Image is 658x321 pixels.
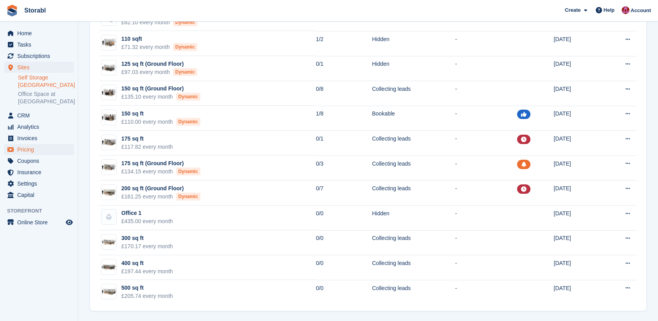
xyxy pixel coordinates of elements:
[121,184,200,193] div: 200 sq ft (Ground Floor)
[101,209,116,224] img: blank-unit-type-icon-ffbac7b88ba66c5e286b0e438baccc4b9c83835d4c34f86887a83fc20ec27e7b.svg
[176,93,200,101] div: Dynamic
[455,81,517,106] td: -
[17,62,64,73] span: Sites
[121,68,197,76] div: £97.03 every month
[316,31,372,56] td: 1/2
[101,286,116,298] img: 1000-sqft-unit.jpg
[17,121,64,132] span: Analytics
[4,155,74,166] a: menu
[17,167,64,178] span: Insurance
[7,207,78,215] span: Storefront
[553,131,602,156] td: [DATE]
[101,137,116,148] img: 175-sqft-unit.jpg
[455,56,517,81] td: -
[65,218,74,227] a: Preview store
[121,284,173,292] div: 500 sq ft
[372,206,455,231] td: Hidden
[17,144,64,155] span: Pricing
[604,6,615,14] span: Help
[121,168,200,176] div: £134.15 every month
[173,18,197,26] div: Dynamic
[4,62,74,73] a: menu
[455,131,517,156] td: -
[4,189,74,200] a: menu
[455,31,517,56] td: -
[17,189,64,200] span: Capital
[121,234,173,242] div: 300 sq ft
[553,155,602,180] td: [DATE]
[4,28,74,39] a: menu
[17,110,64,121] span: CRM
[121,135,173,143] div: 175 sq ft
[101,37,116,49] img: 100.jpg
[316,180,372,206] td: 0/7
[18,74,74,89] a: Self Storage [GEOGRAPHIC_DATA]
[17,217,64,228] span: Online Store
[121,159,200,168] div: 175 sq ft (Ground Floor)
[176,193,200,200] div: Dynamic
[455,280,517,305] td: -
[121,35,197,43] div: 110 sqft
[372,81,455,106] td: Collecting leads
[553,255,602,280] td: [DATE]
[372,106,455,131] td: Bookable
[121,60,197,68] div: 125 sq ft (Ground Floor)
[121,118,200,126] div: £110.00 every month
[553,56,602,81] td: [DATE]
[553,206,602,231] td: [DATE]
[121,209,173,217] div: Office 1
[553,180,602,206] td: [DATE]
[4,144,74,155] a: menu
[622,6,629,14] img: Eve Williams
[316,280,372,305] td: 0/0
[372,155,455,180] td: Collecting leads
[101,112,116,123] img: 150-sqft-unit.jpg
[553,81,602,106] td: [DATE]
[4,178,74,189] a: menu
[121,43,197,51] div: £71.32 every month
[17,133,64,144] span: Invoices
[4,217,74,228] a: menu
[553,106,602,131] td: [DATE]
[316,255,372,280] td: 0/0
[565,6,580,14] span: Create
[372,280,455,305] td: Collecting leads
[17,28,64,39] span: Home
[372,230,455,255] td: Collecting leads
[121,242,173,251] div: £170.17 every month
[372,255,455,280] td: Collecting leads
[553,280,602,305] td: [DATE]
[316,106,372,131] td: 1/8
[17,39,64,50] span: Tasks
[176,118,200,126] div: Dynamic
[372,31,455,56] td: Hidden
[101,187,116,198] img: 200.jpg
[18,90,74,105] a: Office Space at [GEOGRAPHIC_DATA]
[455,106,517,131] td: -
[121,110,200,118] div: 150 sq ft
[316,230,372,255] td: 0/0
[6,5,18,16] img: stora-icon-8386f47178a22dfd0bd8f6a31ec36ba5ce8667c1dd55bd0f319d3a0aa187defe.svg
[101,62,116,74] img: 125.jpg
[4,110,74,121] a: menu
[455,255,517,280] td: -
[455,180,517,206] td: -
[316,155,372,180] td: 0/3
[316,56,372,81] td: 0/1
[17,178,64,189] span: Settings
[101,236,116,248] img: 300-sqft-unit-2.jpg
[372,131,455,156] td: Collecting leads
[372,180,455,206] td: Collecting leads
[17,50,64,61] span: Subscriptions
[455,155,517,180] td: -
[121,267,173,276] div: £197.44 every month
[173,43,197,51] div: Dynamic
[121,193,200,201] div: £161.25 every month
[455,230,517,255] td: -
[121,292,173,300] div: £205.74 every month
[121,18,197,27] div: £62.10 every month
[176,168,200,175] div: Dynamic
[631,7,651,14] span: Account
[101,261,116,272] img: 400-sqft-unit.jpg
[121,143,173,151] div: £117.82 every month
